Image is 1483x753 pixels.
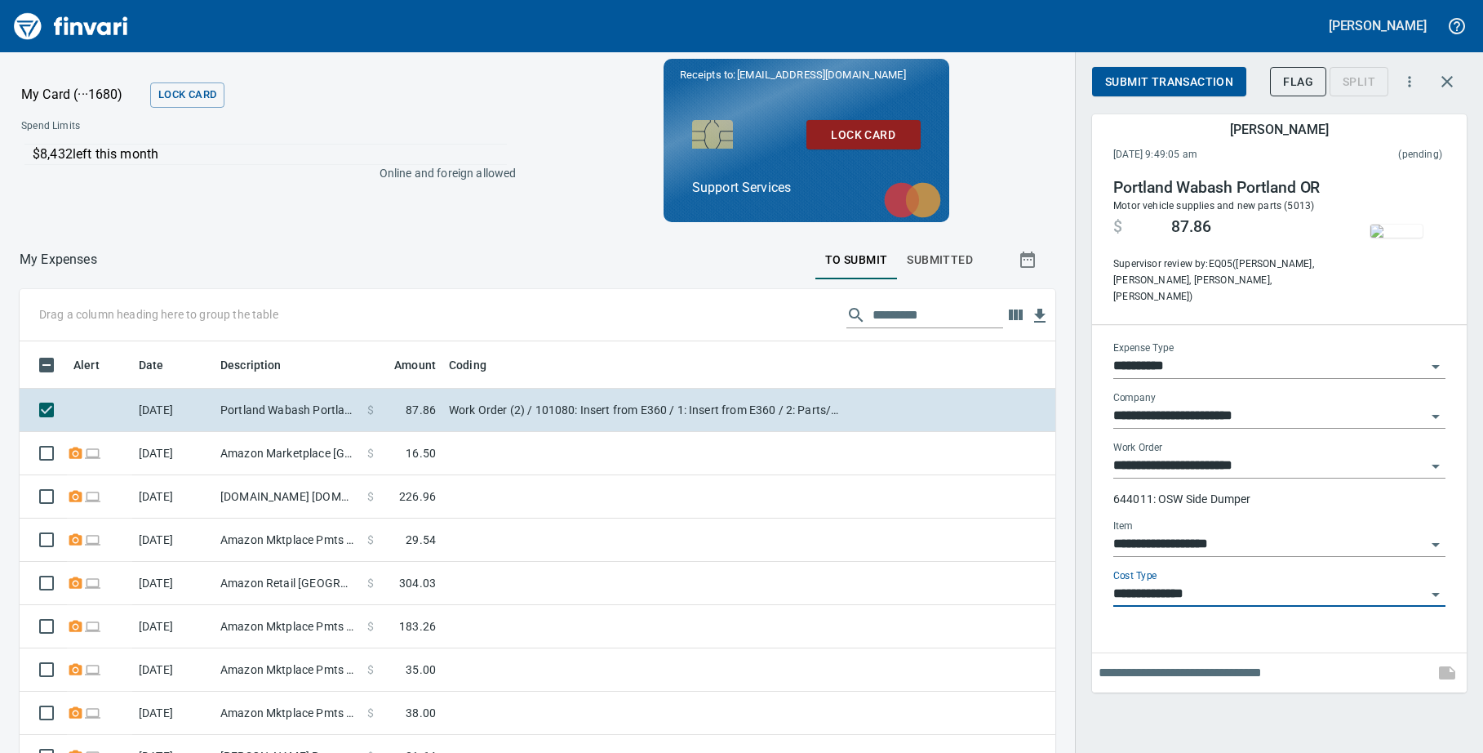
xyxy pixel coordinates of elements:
span: $ [1113,217,1122,237]
button: Open [1424,455,1447,478]
label: Company [1113,393,1156,403]
td: Amazon Marketplace [GEOGRAPHIC_DATA] [GEOGRAPHIC_DATA] [214,432,361,475]
span: 16.50 [406,445,436,461]
td: [DATE] [132,648,214,692]
nav: breadcrumb [20,250,97,270]
span: Submitted [907,250,973,270]
td: [DOMAIN_NAME] [DOMAIN_NAME][URL] WA [214,475,361,519]
span: Online transaction [84,448,101,458]
span: Online transaction [84,534,101,545]
p: My Card (···1680) [21,85,144,105]
span: Alert [73,355,100,375]
img: receipts%2Ftapani%2F2025-10-09%2F9mFQdhIF8zLowLGbDphOVZksN8b2__vUYXZFqeoyqsl9zjMp2f.jpg [1370,225,1423,238]
button: [PERSON_NAME] [1325,13,1431,38]
span: Online transaction [84,621,101,631]
button: Lock Card [806,120,921,150]
td: [DATE] [132,605,214,648]
span: Description [220,355,282,375]
span: Date [139,355,185,375]
span: Coding [449,355,508,375]
p: Receipts to: [680,67,933,83]
button: Open [1424,405,1447,428]
span: 38.00 [406,705,436,721]
span: Description [220,355,303,375]
span: Online transaction [84,664,101,675]
img: Finvari [10,7,132,46]
span: $ [367,488,374,505]
p: Support Services [692,178,921,198]
h5: [PERSON_NAME] [1329,17,1427,34]
span: $ [367,662,374,678]
p: $8,432 left this month [33,145,507,164]
td: Amazon Mktplace Pmts [DOMAIN_NAME][URL] WA [214,519,361,562]
span: Receipt Required [67,448,84,458]
h5: [PERSON_NAME] [1230,121,1328,138]
button: Open [1424,355,1447,378]
p: My Expenses [20,250,97,270]
button: Submit Transaction [1092,67,1246,97]
span: 226.96 [399,488,436,505]
td: [DATE] [132,519,214,562]
span: Lock Card [158,86,216,105]
span: Receipt Required [67,664,84,675]
span: Date [139,355,164,375]
label: Item [1113,521,1133,531]
span: $ [367,618,374,635]
td: Amazon Retail [GEOGRAPHIC_DATA] [GEOGRAPHIC_DATA] [214,562,361,605]
button: Open [1424,583,1447,606]
span: Receipt Required [67,621,84,631]
td: [DATE] [132,389,214,432]
span: [EMAIL_ADDRESS][DOMAIN_NAME] [735,67,907,82]
span: $ [367,445,374,461]
span: 183.26 [399,618,436,635]
p: 644011: OSW Side Dumper [1113,491,1445,507]
button: Show transactions within a particular date range [1003,240,1055,279]
span: 29.54 [406,532,436,548]
span: $ [367,402,374,418]
button: Download table [1028,304,1052,328]
button: Flag [1270,67,1326,97]
span: $ [367,705,374,721]
span: Submit Transaction [1105,72,1233,92]
span: Coding [449,355,486,375]
button: Open [1424,533,1447,556]
span: Receipt Required [67,577,84,588]
span: Spend Limits [21,118,296,135]
img: mastercard.svg [876,174,949,226]
td: Amazon Mktplace Pmts [DOMAIN_NAME][URL] WA [214,605,361,648]
h4: Portland Wabash Portland OR [1113,178,1335,198]
button: Lock Card [150,82,224,108]
div: Transaction still pending, cannot split yet. It usually takes 2-3 days for a merchant to settle a... [1330,74,1388,87]
span: This charge has not been settled by the merchant yet. This usually takes a couple of days but in ... [1298,147,1442,163]
span: Online transaction [84,491,101,501]
span: Amount [373,355,436,375]
label: Work Order [1113,443,1162,452]
p: Drag a column heading here to group the table [39,306,278,323]
span: Receipt Required [67,491,84,501]
span: Online transaction [84,707,101,718]
span: 304.03 [399,575,436,591]
td: Portland Wabash Portland OR [214,389,361,432]
span: Lock Card [819,125,908,145]
td: Work Order (2) / 101080: Insert from E360 / 1: Insert from E360 / 2: Parts/Other [442,389,850,432]
span: This records your note into the expense [1427,653,1467,693]
label: Expense Type [1113,343,1174,353]
span: Flag [1283,72,1313,92]
span: Online transaction [84,577,101,588]
span: 87.86 [1171,217,1211,237]
span: 87.86 [406,402,436,418]
span: Receipt Required [67,707,84,718]
td: Amazon Mktplace Pmts [DOMAIN_NAME][URL] WA [214,692,361,735]
span: [DATE] 9:49:05 am [1113,147,1298,163]
span: To Submit [825,250,888,270]
td: [DATE] [132,432,214,475]
td: [DATE] [132,475,214,519]
button: Close transaction [1427,62,1467,101]
td: [DATE] [132,692,214,735]
button: More [1392,64,1427,100]
td: Amazon Mktplace Pmts [DOMAIN_NAME][URL] WA [214,648,361,692]
span: $ [367,532,374,548]
span: 35.00 [406,662,436,678]
span: Receipt Required [67,534,84,545]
